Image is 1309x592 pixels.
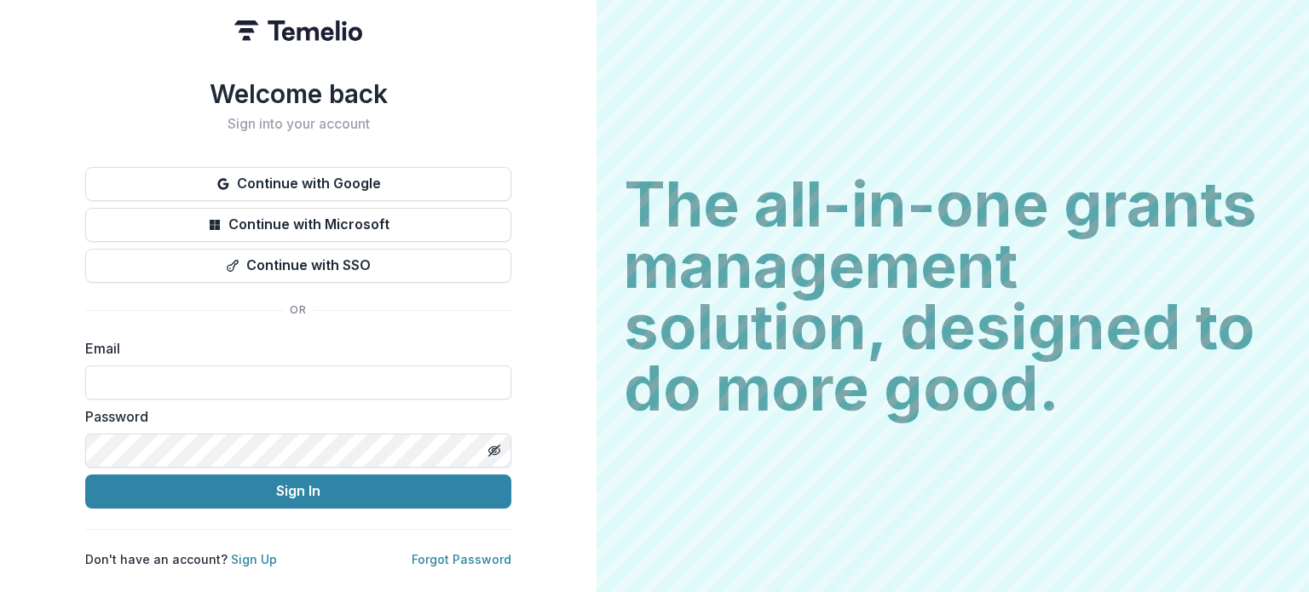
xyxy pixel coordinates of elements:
[234,20,362,41] img: Temelio
[85,406,501,427] label: Password
[85,167,511,201] button: Continue with Google
[481,437,508,464] button: Toggle password visibility
[85,208,511,242] button: Continue with Microsoft
[85,78,511,109] h1: Welcome back
[85,550,277,568] p: Don't have an account?
[85,474,511,509] button: Sign In
[85,338,501,359] label: Email
[85,249,511,283] button: Continue with SSO
[231,552,277,566] a: Sign Up
[85,116,511,132] h2: Sign into your account
[412,552,511,566] a: Forgot Password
